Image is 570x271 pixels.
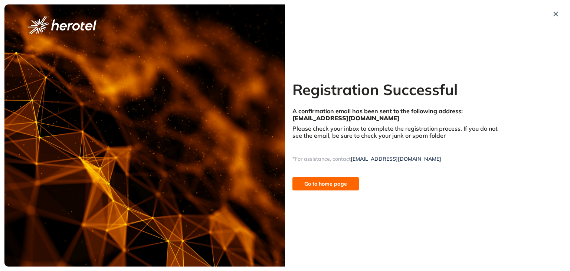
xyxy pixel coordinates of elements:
button: logo [16,16,108,34]
h2: Registration Successful [292,81,502,98]
button: Go to home page [292,177,359,190]
div: *For assistance, contact [292,156,502,162]
img: logo [27,16,96,34]
img: cover image [4,4,285,267]
span: [EMAIL_ADDRESS][DOMAIN_NAME] [292,114,399,122]
div: Please check your inbox to complete the registration process. If you do not see the email, be sur... [292,125,502,148]
div: A confirmation email has been sent to the following address: [292,108,502,122]
span: Go to home page [304,180,347,188]
a: [EMAIL_ADDRESS][DOMAIN_NAME] [351,156,441,162]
